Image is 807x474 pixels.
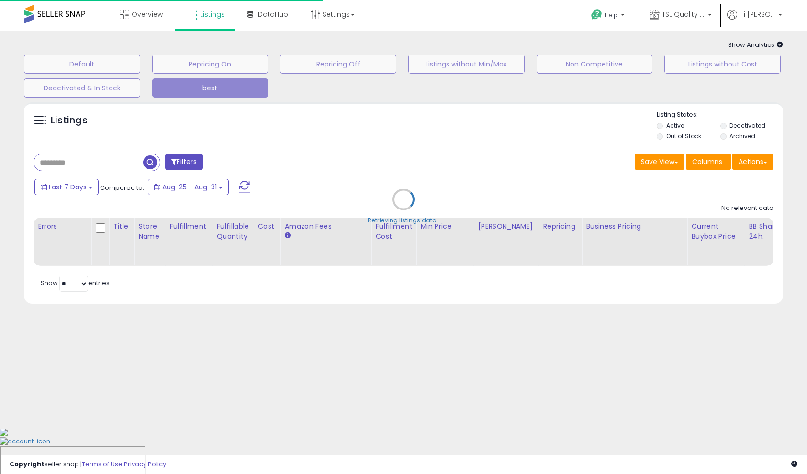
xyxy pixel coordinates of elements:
[727,10,782,31] a: Hi [PERSON_NAME]
[662,10,705,19] span: TSL Quality Products
[537,55,653,74] button: Non Competitive
[408,55,525,74] button: Listings without Min/Max
[24,55,140,74] button: Default
[605,11,618,19] span: Help
[368,216,439,225] div: Retrieving listings data..
[152,78,269,98] button: best
[591,9,603,21] i: Get Help
[280,55,396,74] button: Repricing Off
[24,78,140,98] button: Deactivated & In Stock
[583,1,634,31] a: Help
[740,10,775,19] span: Hi [PERSON_NAME]
[664,55,781,74] button: Listings without Cost
[132,10,163,19] span: Overview
[200,10,225,19] span: Listings
[258,10,288,19] span: DataHub
[152,55,269,74] button: Repricing On
[728,40,783,49] span: Show Analytics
